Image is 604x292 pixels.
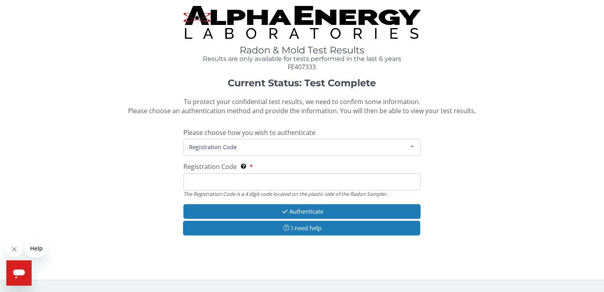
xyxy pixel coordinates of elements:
span: FE407333 [288,63,316,71]
span: Registration Code [183,162,237,171]
span: Registration Code [187,142,404,151]
span: Please choose how you wish to authenticate [183,128,315,137]
iframe: Button to launch messaging window [6,260,32,286]
button: Authenticate [183,204,420,219]
span: To protect your confidential test results, we need to confirm some information. Please choose an ... [128,97,476,115]
h4: Results are only available for tests performed in the last 6 years [183,55,420,63]
img: TightCrop.jpg [183,6,420,39]
strong: Current Status: Test Complete [228,77,376,89]
iframe: Close message [6,241,22,257]
div: The Registration Code is a 4 digit code located on the plastic side of the Radon Sampler. [183,190,420,197]
iframe: Message from company [25,240,46,257]
h1: Radon & Mold Test Results [183,45,420,55]
button: I need help [183,221,420,235]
